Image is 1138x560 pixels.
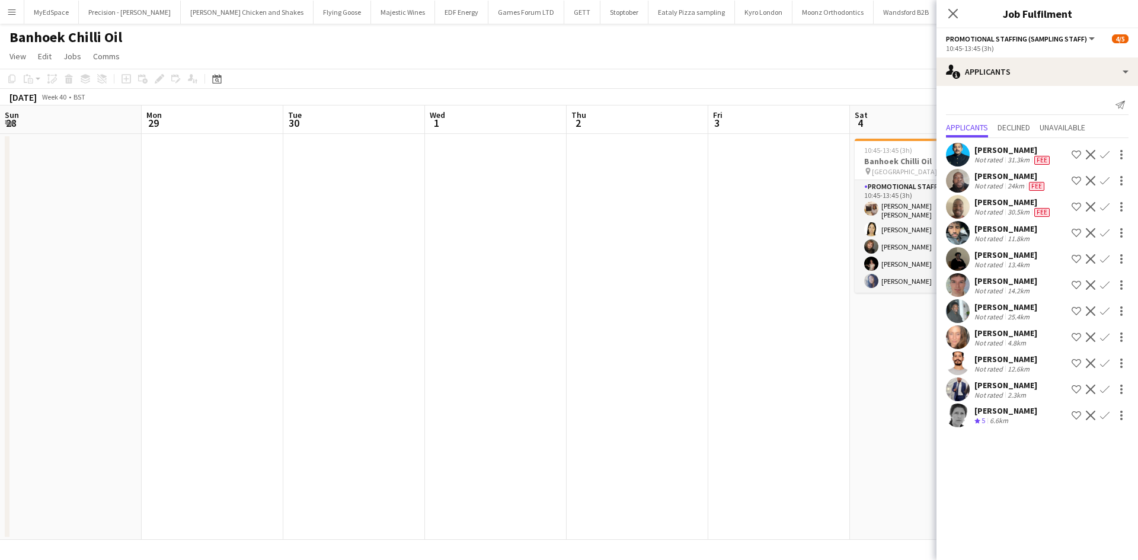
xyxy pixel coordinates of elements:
[974,405,1037,416] div: [PERSON_NAME]
[974,249,1037,260] div: [PERSON_NAME]
[998,123,1030,132] span: Declined
[371,1,435,24] button: Majestic Wines
[24,1,79,24] button: MyEdSpace
[974,338,1005,347] div: Not rated
[1034,156,1050,165] span: Fee
[1034,208,1050,217] span: Fee
[1027,181,1047,191] div: Crew has different fees then in role
[853,116,868,130] span: 4
[1005,364,1032,373] div: 12.6km
[974,302,1037,312] div: [PERSON_NAME]
[1032,155,1052,165] div: Crew has different fees then in role
[435,1,488,24] button: EDF Energy
[974,181,1005,191] div: Not rated
[936,57,1138,86] div: Applicants
[974,328,1037,338] div: [PERSON_NAME]
[5,110,19,120] span: Sun
[9,28,122,46] h1: Banhoek Chilli Oil
[974,391,1005,399] div: Not rated
[974,155,1005,165] div: Not rated
[864,146,912,155] span: 10:45-13:45 (3h)
[1005,312,1032,321] div: 25.4km
[974,234,1005,243] div: Not rated
[33,49,56,64] a: Edit
[648,1,735,24] button: Eataly Pizza sampling
[974,364,1005,373] div: Not rated
[63,51,81,62] span: Jobs
[564,1,600,24] button: GETT
[711,116,723,130] span: 3
[974,286,1005,295] div: Not rated
[9,51,26,62] span: View
[1005,234,1032,243] div: 11.8km
[735,1,792,24] button: Kyro London
[38,51,52,62] span: Edit
[713,110,723,120] span: Fri
[946,34,1097,43] button: Promotional Staffing (Sampling Staff)
[974,380,1037,391] div: [PERSON_NAME]
[93,51,120,62] span: Comms
[88,49,124,64] a: Comms
[488,1,564,24] button: Games Forum LTD
[39,92,69,101] span: Week 40
[1005,181,1027,191] div: 24km
[855,110,868,120] span: Sat
[430,110,445,120] span: Wed
[59,49,86,64] a: Jobs
[1029,182,1044,191] span: Fee
[974,354,1037,364] div: [PERSON_NAME]
[982,416,985,425] span: 5
[855,156,987,167] h3: Banhoek Chilli Oil
[570,116,586,130] span: 2
[1005,286,1032,295] div: 14.2km
[974,223,1037,234] div: [PERSON_NAME]
[987,416,1011,426] div: 6.6km
[145,116,162,130] span: 29
[288,110,302,120] span: Tue
[73,92,85,101] div: BST
[5,49,31,64] a: View
[792,1,874,24] button: Moonz Orthodontics
[79,1,181,24] button: Precision - [PERSON_NAME]
[936,6,1138,21] h3: Job Fulfilment
[974,197,1052,207] div: [PERSON_NAME]
[571,110,586,120] span: Thu
[181,1,314,24] button: [PERSON_NAME] Chicken and Shakes
[1040,123,1085,132] span: Unavailable
[1005,207,1032,217] div: 30.5km
[1032,207,1052,217] div: Crew has different fees then in role
[1005,260,1032,269] div: 13.4km
[600,1,648,24] button: Stoptober
[974,276,1037,286] div: [PERSON_NAME]
[946,44,1129,53] div: 10:45-13:45 (3h)
[874,1,939,24] button: Wandsford B2B
[974,207,1005,217] div: Not rated
[3,116,19,130] span: 28
[855,180,987,293] app-card-role: Promotional Staffing (Sampling Staff)5/510:45-13:45 (3h)[PERSON_NAME] [PERSON_NAME][PERSON_NAME][...
[428,116,445,130] span: 1
[9,91,37,103] div: [DATE]
[314,1,371,24] button: Flying Goose
[146,110,162,120] span: Mon
[974,171,1047,181] div: [PERSON_NAME]
[974,312,1005,321] div: Not rated
[1005,155,1032,165] div: 31.3km
[1005,391,1028,399] div: 2.3km
[974,145,1052,155] div: [PERSON_NAME]
[946,123,988,132] span: Applicants
[855,139,987,293] app-job-card: 10:45-13:45 (3h)5/5Banhoek Chilli Oil [GEOGRAPHIC_DATA]1 RolePromotional Staffing (Sampling Staff...
[946,34,1087,43] span: Promotional Staffing (Sampling Staff)
[1112,34,1129,43] span: 4/5
[872,167,937,176] span: [GEOGRAPHIC_DATA]
[286,116,302,130] span: 30
[974,260,1005,269] div: Not rated
[1005,338,1028,347] div: 4.8km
